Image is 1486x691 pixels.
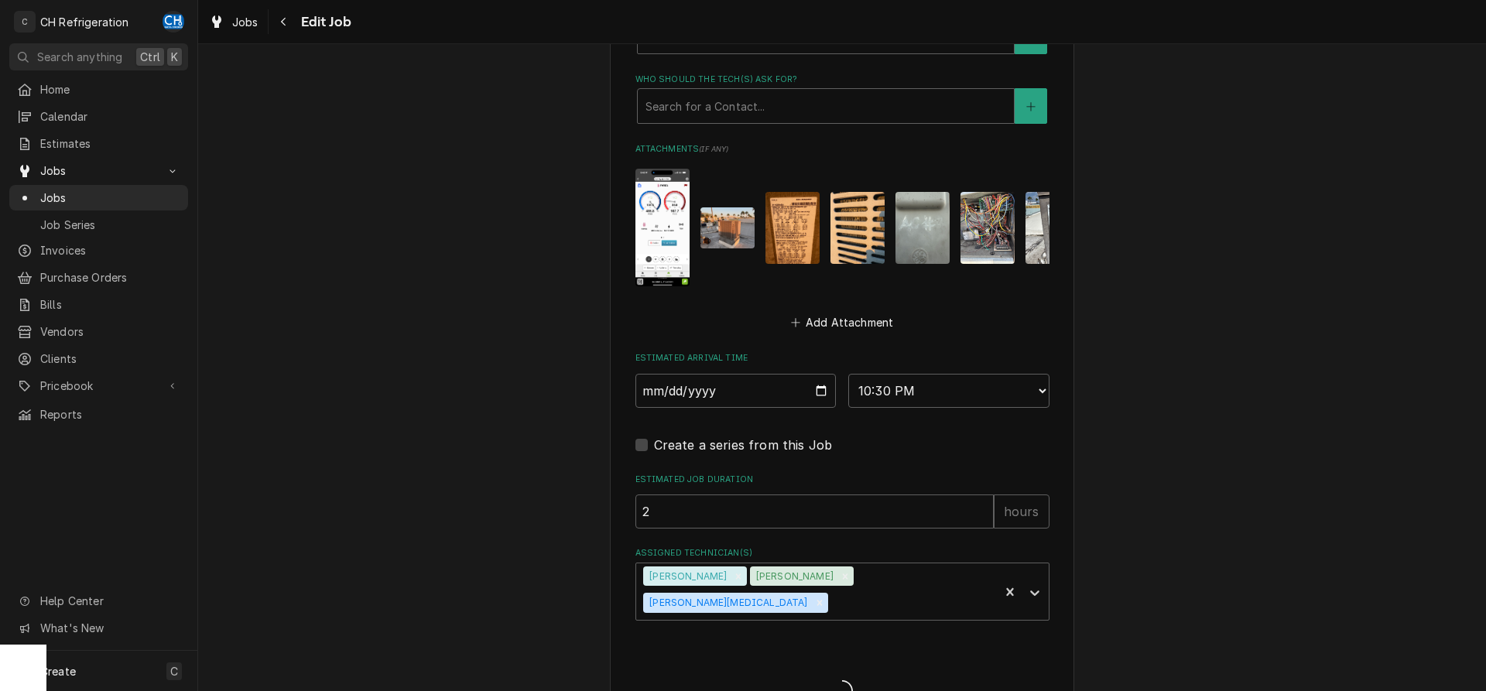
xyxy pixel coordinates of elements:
[643,593,810,613] div: [PERSON_NAME][MEDICAL_DATA]
[9,104,188,129] a: Calendar
[9,402,188,427] a: Reports
[9,615,188,641] a: Go to What's New
[830,192,885,264] img: WijNeZksTVWhq9QT3ovs
[635,143,1049,334] div: Attachments
[9,185,188,210] a: Jobs
[40,406,180,422] span: Reports
[811,593,828,613] div: Remove Moises Melena
[788,312,896,334] button: Add Attachment
[1026,101,1036,112] svg: Create New Contact
[9,131,188,156] a: Estimates
[9,319,188,344] a: Vendors
[37,49,122,65] span: Search anything
[9,373,188,399] a: Go to Pricebook
[40,217,180,233] span: Job Series
[643,566,730,587] div: [PERSON_NAME]
[40,378,157,394] span: Pricebook
[163,11,184,32] div: CH
[9,158,188,183] a: Go to Jobs
[40,269,180,286] span: Purchase Orders
[9,238,188,263] a: Invoices
[296,12,351,32] span: Edit Job
[848,374,1049,408] select: Time Select
[232,14,259,30] span: Jobs
[40,296,180,313] span: Bills
[272,9,296,34] button: Navigate back
[9,588,188,614] a: Go to Help Center
[40,108,180,125] span: Calendar
[9,292,188,317] a: Bills
[40,665,76,678] span: Create
[1025,192,1080,264] img: qQlNH7LT6OVpN2O3OtjU
[40,242,180,258] span: Invoices
[40,190,180,206] span: Jobs
[140,49,160,65] span: Ctrl
[163,11,184,32] div: Chris Hiraga's Avatar
[837,566,854,587] div: Remove Ruben Perez
[635,352,1049,407] div: Estimated Arrival Time
[40,81,180,97] span: Home
[750,566,837,587] div: [PERSON_NAME]
[635,374,837,408] input: Date
[895,192,950,264] img: mjng8SAERXCtPA6w5QZa
[635,547,1049,621] div: Assigned Technician(s)
[994,494,1049,529] div: hours
[635,547,1049,559] label: Assigned Technician(s)
[635,74,1049,86] label: Who should the tech(s) ask for?
[203,9,265,35] a: Jobs
[635,352,1049,364] label: Estimated Arrival Time
[9,43,188,70] button: Search anythingCtrlK
[9,77,188,102] a: Home
[171,49,178,65] span: K
[40,135,180,152] span: Estimates
[700,207,755,248] img: IQtd4nXTTmats3oKIfMR
[699,145,728,153] span: ( if any )
[635,169,690,286] img: 4oMjNZDcSBazNfGXlDlg
[635,143,1049,156] label: Attachments
[14,11,36,32] div: C
[40,351,180,367] span: Clients
[9,212,188,238] a: Job Series
[40,323,180,340] span: Vendors
[765,192,820,264] img: dbtNYk8CSM2AozutH8TX
[635,74,1049,124] div: Who should the tech(s) ask for?
[960,192,1015,264] img: tlsJqlsYSuu1Gieh7iYg
[40,593,179,609] span: Help Center
[9,346,188,371] a: Clients
[40,14,129,30] div: CH Refrigeration
[635,474,1049,486] label: Estimated Job Duration
[730,566,747,587] div: Remove Fred Gonzalez
[170,663,178,679] span: C
[9,265,188,290] a: Purchase Orders
[1015,88,1047,124] button: Create New Contact
[40,620,179,636] span: What's New
[635,474,1049,529] div: Estimated Job Duration
[654,436,833,454] label: Create a series from this Job
[40,162,157,179] span: Jobs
